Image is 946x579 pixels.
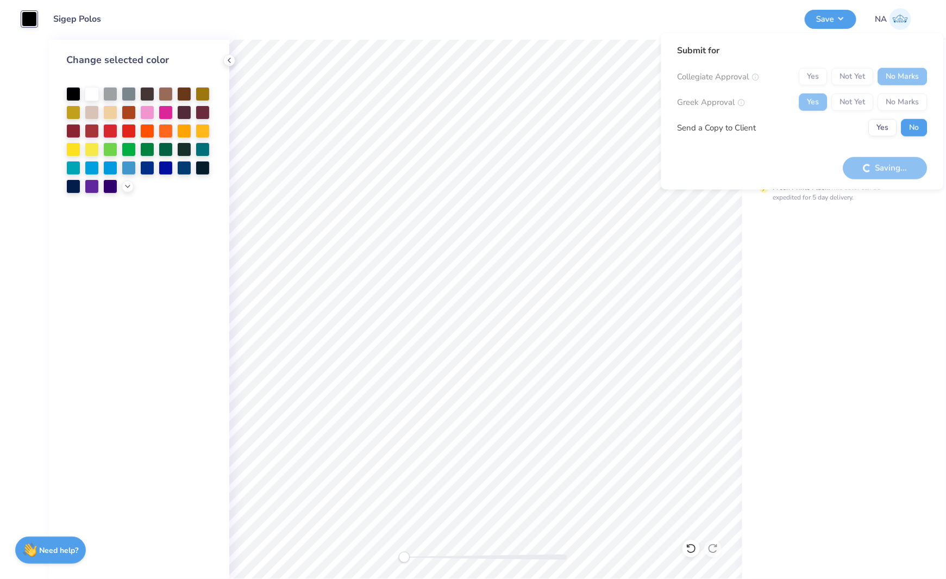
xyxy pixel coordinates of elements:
[40,545,79,556] strong: Need help?
[773,183,906,202] div: This color can be expedited for 5 day delivery.
[678,44,928,57] div: Submit for
[45,8,125,30] input: Untitled Design
[870,8,916,30] a: NA
[773,183,830,192] strong: Fresh Prints Flash:
[869,119,897,136] button: Yes
[805,10,856,29] button: Save
[901,119,928,136] button: No
[889,8,911,30] img: Nadim Al Naser
[875,13,887,26] span: NA
[399,552,410,563] div: Accessibility label
[66,53,212,67] div: Change selected color
[678,122,756,134] div: Send a Copy to Client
